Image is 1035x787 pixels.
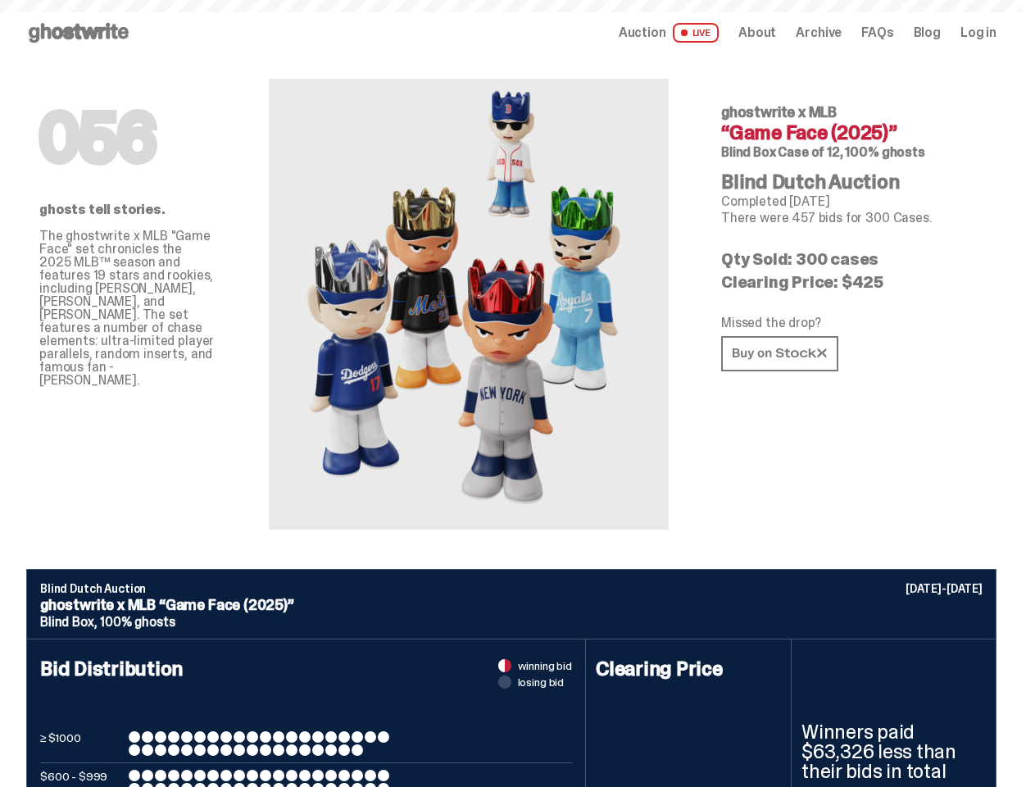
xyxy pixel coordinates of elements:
a: Archive [796,26,842,39]
p: Qty Sold: 300 cases [721,251,983,267]
p: Blind Dutch Auction [40,583,983,594]
p: Completed [DATE] [721,195,983,208]
span: Case of 12, 100% ghosts [778,143,924,161]
p: ghostwrite x MLB “Game Face (2025)” [40,598,983,612]
a: Blog [914,26,941,39]
p: Missed the drop? [721,316,983,330]
span: 100% ghosts [100,613,175,630]
p: Clearing Price: $425 [721,274,983,290]
span: ghostwrite x MLB [721,102,837,122]
a: Log in [960,26,996,39]
h1: 056 [39,105,216,171]
p: [DATE]-[DATE] [906,583,983,594]
span: losing bid [518,676,565,688]
p: Winners paid $63,326 less than their bids in total [801,722,986,781]
a: About [738,26,776,39]
span: Auction [619,26,666,39]
p: There were 457 bids for 300 Cases. [721,212,983,225]
h4: Bid Distribution [40,659,572,731]
p: The ghostwrite x MLB "Game Face" set chronicles the 2025 MLB™ season and features 19 stars and ro... [39,230,216,387]
span: Blind Box, [40,613,97,630]
span: LIVE [673,23,720,43]
h4: Blind Dutch Auction [721,172,983,192]
h4: “Game Face (2025)” [721,123,983,143]
h4: Clearing Price [596,659,781,679]
span: winning bid [518,660,572,671]
p: ≥ $1000 [40,731,122,756]
img: MLB&ldquo;Game Face (2025)&rdquo; [288,79,649,530]
a: Auction LIVE [619,23,719,43]
p: ghosts tell stories. [39,203,216,216]
a: FAQs [861,26,893,39]
span: Blind Box [721,143,776,161]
